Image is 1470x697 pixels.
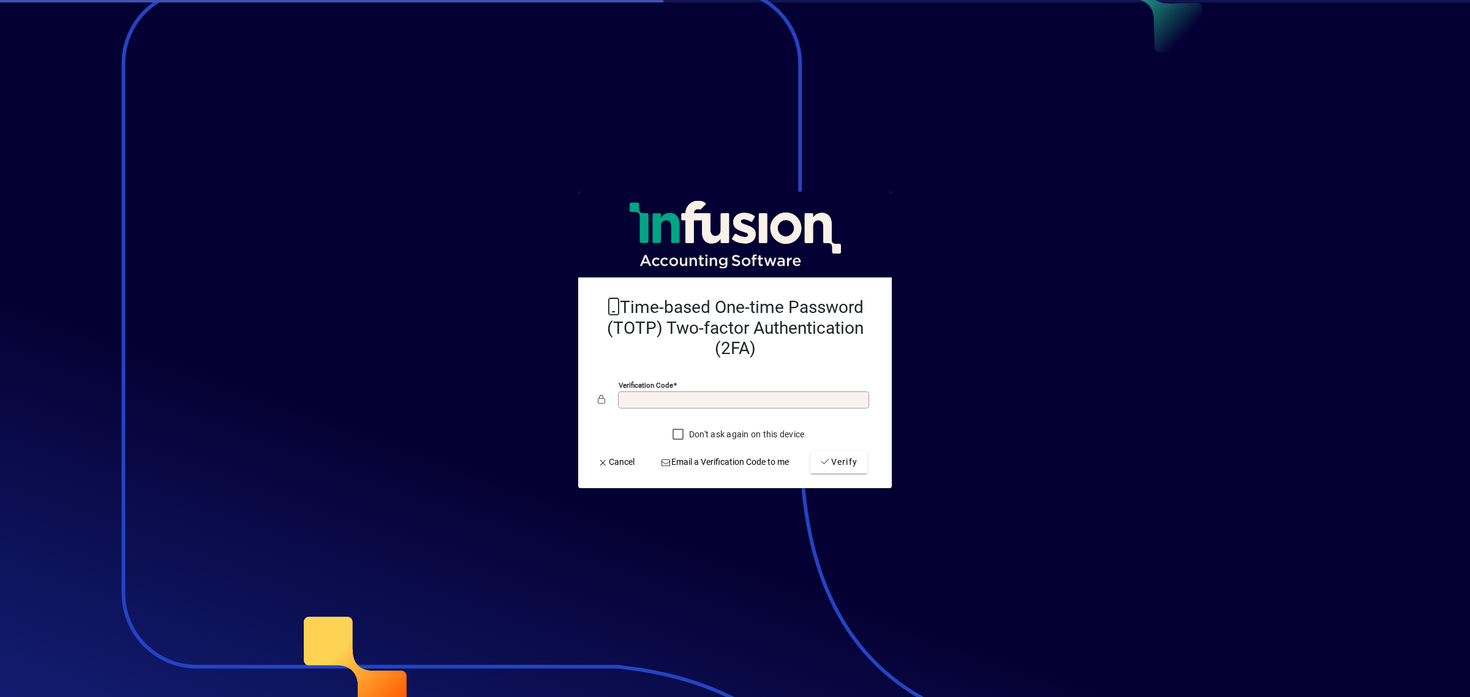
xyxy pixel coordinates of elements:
[687,428,805,440] label: Don't ask again on this device
[598,297,872,359] h2: Time-based One-time Password (TOTP) Two-factor Authentication (2FA)
[598,456,635,469] span: Cancel
[619,381,673,390] mat-label: Verification code
[656,451,794,473] button: Email a Verification Code to me
[820,456,858,469] span: Verify
[661,456,790,469] span: Email a Verification Code to me
[593,451,639,473] button: Cancel
[810,451,867,473] button: Verify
